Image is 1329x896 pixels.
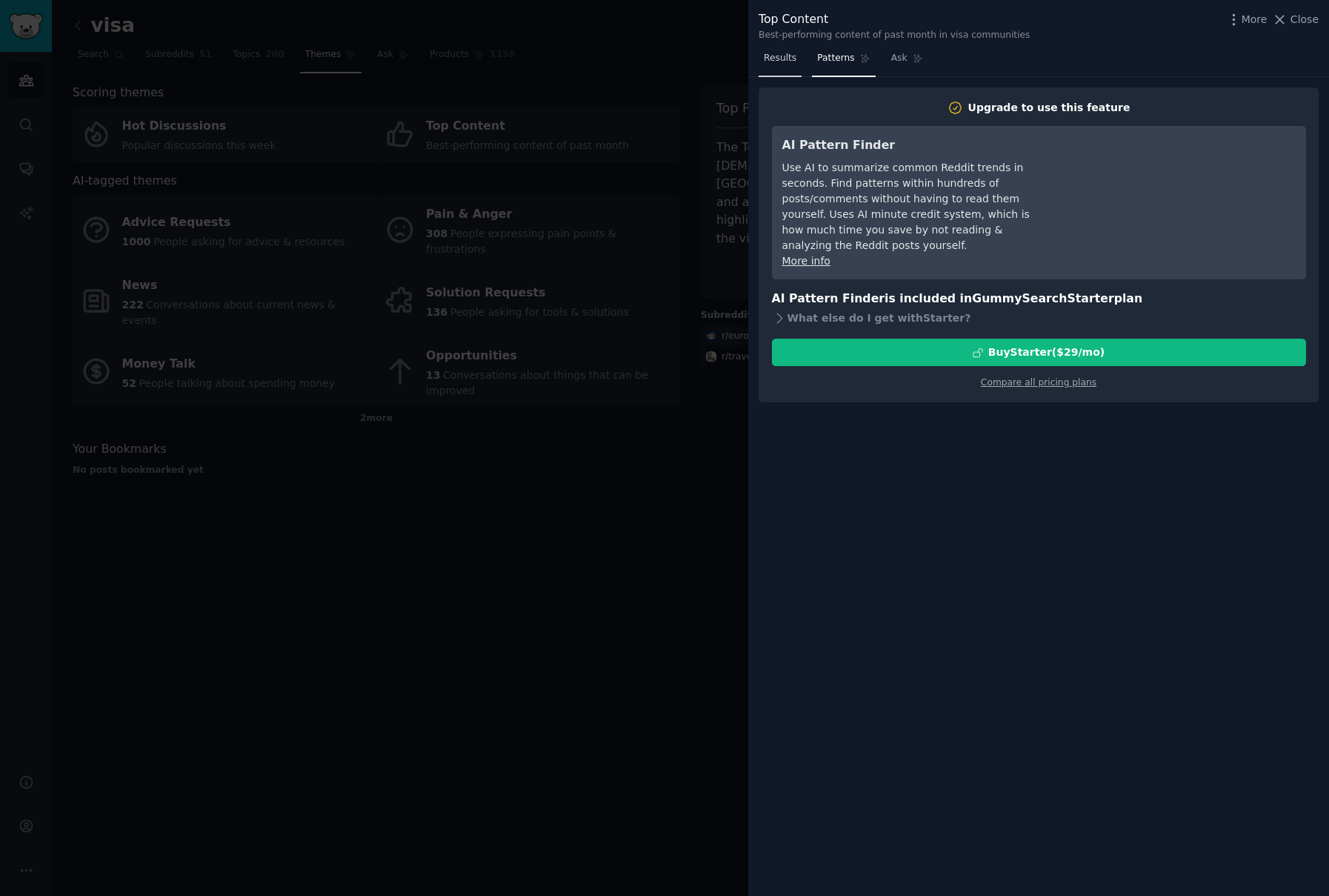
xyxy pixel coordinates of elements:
[764,52,796,65] span: Results
[759,29,1030,42] div: Best-performing content of past month in visa communities
[759,10,1030,29] div: Top Content
[1272,12,1319,27] button: Close
[782,136,1053,155] h3: AI Pattern Finder
[1073,136,1296,248] iframe: YouTube video player
[772,290,1306,308] h3: AI Pattern Finder is included in plan
[1226,12,1268,27] button: More
[1290,12,1319,27] span: Close
[886,47,928,77] a: Ask
[972,291,1113,305] span: GummySearch Starter
[759,47,802,77] a: Results
[772,308,1306,328] div: What else do I get with Starter ?
[782,255,830,267] a: More info
[968,100,1130,116] div: Upgrade to use this feature
[772,339,1306,366] button: BuyStarter($29/mo)
[891,52,907,65] span: Ask
[981,377,1096,388] a: Compare all pricing plans
[1242,12,1268,27] span: More
[782,160,1053,253] div: Use AI to summarize common Reddit trends in seconds. Find patterns within hundreds of posts/comme...
[812,47,875,77] a: Patterns
[817,52,854,65] span: Patterns
[988,345,1105,360] div: Buy Starter ($ 29 /mo )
